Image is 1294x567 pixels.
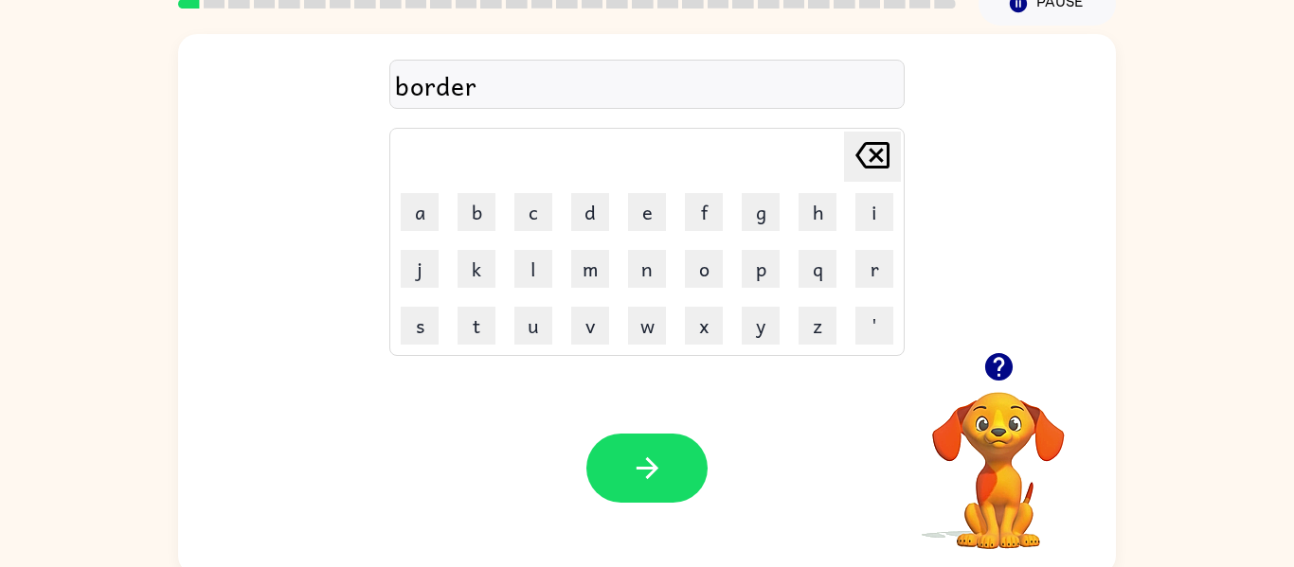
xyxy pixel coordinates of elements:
button: x [685,307,723,345]
button: y [742,307,780,345]
button: v [571,307,609,345]
button: a [401,193,439,231]
button: d [571,193,609,231]
button: l [514,250,552,288]
button: z [799,307,836,345]
button: u [514,307,552,345]
button: w [628,307,666,345]
button: j [401,250,439,288]
button: q [799,250,836,288]
button: k [458,250,495,288]
button: p [742,250,780,288]
div: border [395,65,899,105]
button: i [855,193,893,231]
button: g [742,193,780,231]
button: m [571,250,609,288]
button: o [685,250,723,288]
button: e [628,193,666,231]
button: r [855,250,893,288]
button: f [685,193,723,231]
button: n [628,250,666,288]
button: t [458,307,495,345]
button: b [458,193,495,231]
button: ' [855,307,893,345]
video: Your browser must support playing .mp4 files to use Literably. Please try using another browser. [904,363,1093,552]
button: h [799,193,836,231]
button: c [514,193,552,231]
button: s [401,307,439,345]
